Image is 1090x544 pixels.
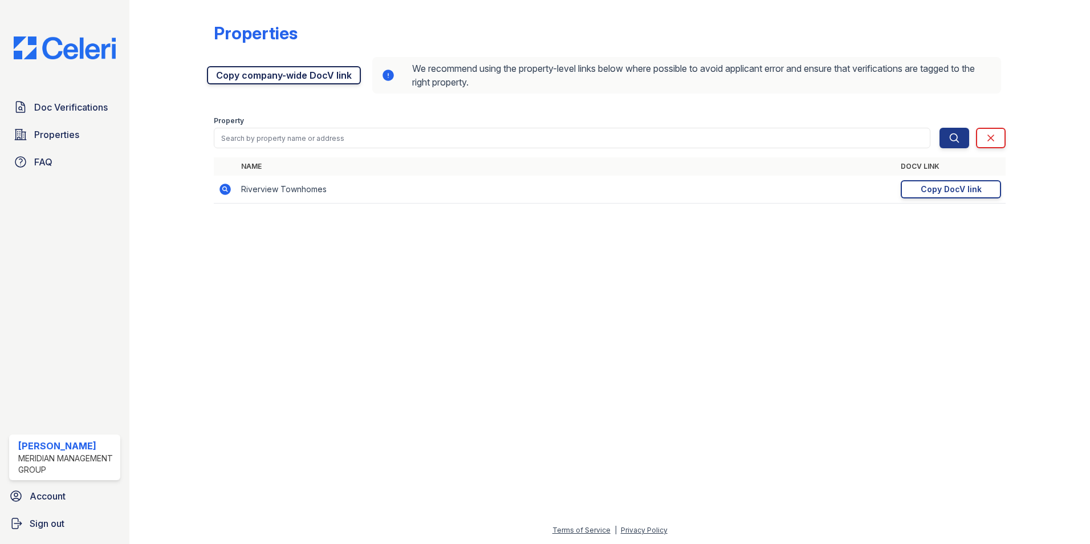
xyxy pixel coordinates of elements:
[207,66,361,84] a: Copy company-wide DocV link
[18,453,116,476] div: Meridian Management Group
[214,23,298,43] div: Properties
[9,123,120,146] a: Properties
[5,512,125,535] a: Sign out
[214,116,244,125] label: Property
[896,157,1006,176] th: DocV Link
[901,180,1001,198] a: Copy DocV link
[34,155,52,169] span: FAQ
[372,57,1001,94] div: We recommend using the property-level links below where possible to avoid applicant error and ens...
[30,489,66,503] span: Account
[34,100,108,114] span: Doc Verifications
[621,526,668,534] a: Privacy Policy
[921,184,982,195] div: Copy DocV link
[34,128,79,141] span: Properties
[18,439,116,453] div: [PERSON_NAME]
[9,151,120,173] a: FAQ
[30,517,64,530] span: Sign out
[615,526,617,534] div: |
[5,36,125,59] img: CE_Logo_Blue-a8612792a0a2168367f1c8372b55b34899dd931a85d93a1a3d3e32e68fde9ad4.png
[237,176,896,204] td: Riverview Townhomes
[552,526,611,534] a: Terms of Service
[214,128,930,148] input: Search by property name or address
[237,157,896,176] th: Name
[9,96,120,119] a: Doc Verifications
[5,485,125,508] a: Account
